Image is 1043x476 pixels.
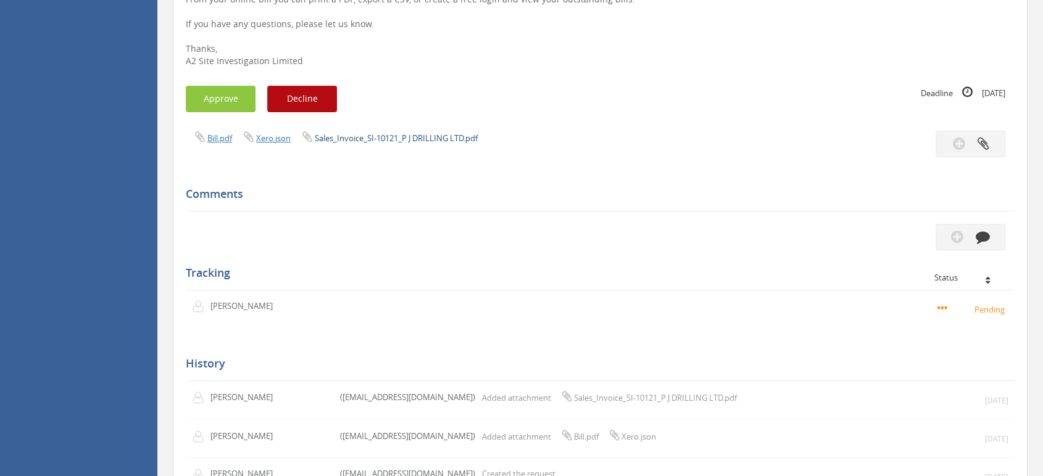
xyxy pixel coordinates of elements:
[985,395,1008,406] small: [DATE]
[210,430,281,442] p: [PERSON_NAME]
[482,390,737,404] p: Added attachment
[985,433,1008,444] small: [DATE]
[210,392,281,403] p: [PERSON_NAME]
[210,300,281,312] p: [PERSON_NAME]
[574,392,737,403] span: Sales_Invoice_SI-10121_P J DRILLING LTD.pdf
[186,267,1005,279] h5: Tracking
[921,86,1005,99] small: Deadline [DATE]
[340,392,475,403] p: ([EMAIL_ADDRESS][DOMAIN_NAME])
[621,431,656,442] span: Xero.json
[937,302,1008,316] small: Pending
[192,300,210,313] img: user-icon.png
[207,133,232,144] a: Bill.pdf
[482,429,656,443] p: Added attachment
[315,133,478,144] a: Sales_Invoice_SI-10121_P J DRILLING LTD.pdf
[256,133,291,144] a: Xero.json
[267,86,337,112] button: Decline
[192,392,210,404] img: user-icon.png
[186,188,1005,200] h5: Comments
[574,431,599,442] span: Bill.pdf
[340,430,475,442] p: ([EMAIL_ADDRESS][DOMAIN_NAME])
[934,273,1005,282] div: Status
[186,358,1005,370] h5: History
[192,430,210,443] img: user-icon.png
[186,86,256,112] button: Approve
